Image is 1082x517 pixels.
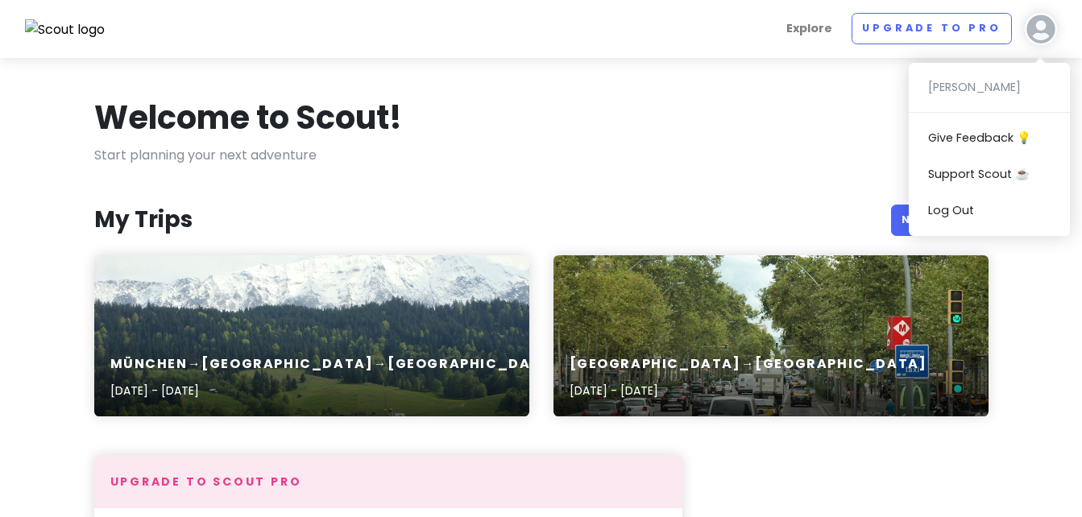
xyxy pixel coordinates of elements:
[110,474,666,489] h4: Upgrade to Scout Pro
[94,255,529,416] a: forest with mountain backgroundMünchen→[GEOGRAPHIC_DATA]→[GEOGRAPHIC_DATA][DATE] - [DATE]
[94,97,402,139] h1: Welcome to Scout!
[94,145,989,166] p: Start planning your next adventure
[110,356,560,373] h6: München→[GEOGRAPHIC_DATA]→[GEOGRAPHIC_DATA]
[1025,13,1057,45] img: User profile
[852,13,1012,44] a: Upgrade to Pro
[909,156,1070,192] a: Support Scout ☕️
[110,382,560,399] p: [DATE] - [DATE]
[570,382,927,399] p: [DATE] - [DATE]
[909,192,1070,229] a: Log Out
[570,356,927,373] h6: [GEOGRAPHIC_DATA]→[GEOGRAPHIC_DATA]
[25,19,106,40] img: Scout logo
[891,205,989,236] a: New Trip
[553,255,989,416] a: a busy street with cars and people[GEOGRAPHIC_DATA]→[GEOGRAPHIC_DATA][DATE] - [DATE]
[909,119,1070,155] a: Give Feedback 💡
[94,205,193,234] h3: My Trips
[780,13,839,44] a: Explore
